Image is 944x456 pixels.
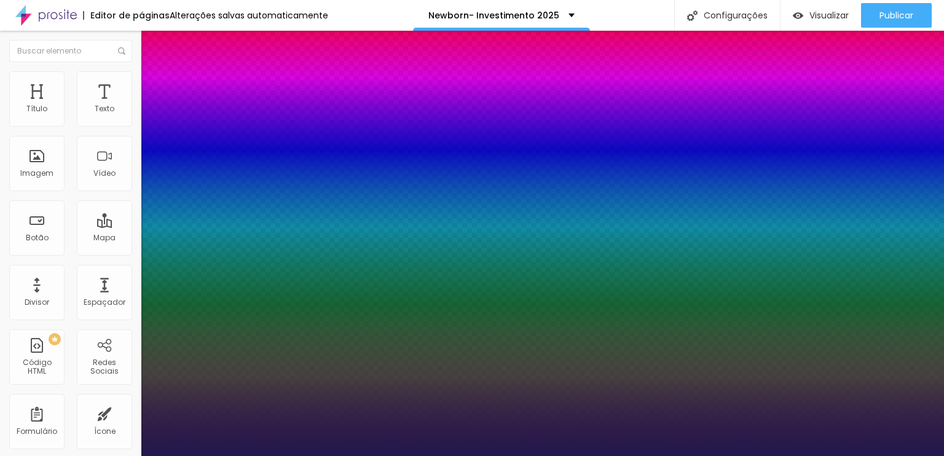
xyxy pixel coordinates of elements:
div: Imagem [20,169,53,178]
input: Buscar elemento [9,40,132,62]
div: Texto [95,104,114,113]
div: Ícone [94,427,116,436]
div: Espaçador [84,298,125,307]
div: Mapa [93,234,116,242]
div: Alterações salvas automaticamente [170,11,328,20]
div: Editor de páginas [83,11,170,20]
p: Newborn- Investimento 2025 [428,11,559,20]
div: Formulário [17,427,57,436]
button: Publicar [861,3,932,28]
button: Visualizar [781,3,861,28]
div: Redes Sociais [80,358,128,376]
img: view-1.svg [793,10,803,21]
div: Código HTML [12,358,61,376]
span: Visualizar [809,10,849,20]
div: Botão [26,234,49,242]
img: Icone [118,47,125,55]
div: Título [26,104,47,113]
span: Publicar [879,10,913,20]
div: Divisor [25,298,49,307]
img: Icone [687,10,698,21]
div: Vídeo [93,169,116,178]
